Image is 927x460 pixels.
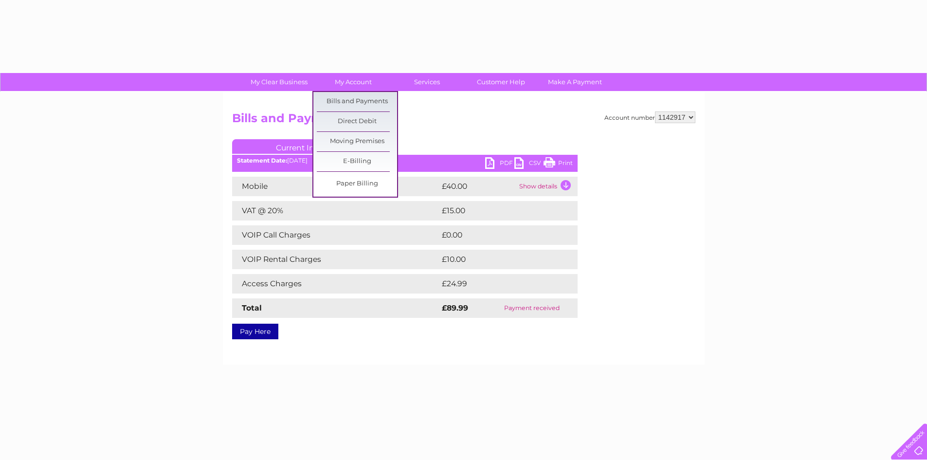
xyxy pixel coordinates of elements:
[237,157,287,164] b: Statement Date:
[514,157,544,171] a: CSV
[317,152,397,171] a: E-Billing
[387,73,467,91] a: Services
[544,157,573,171] a: Print
[317,174,397,194] a: Paper Billing
[604,111,695,123] div: Account number
[313,73,393,91] a: My Account
[232,139,378,154] a: Current Invoice
[317,92,397,111] a: Bills and Payments
[232,157,578,164] div: [DATE]
[242,303,262,313] strong: Total
[317,132,397,151] a: Moving Premises
[232,250,439,269] td: VOIP Rental Charges
[439,225,555,245] td: £0.00
[232,201,439,221] td: VAT @ 20%
[461,73,541,91] a: Customer Help
[517,177,578,196] td: Show details
[486,298,577,318] td: Payment received
[232,324,278,339] a: Pay Here
[439,274,559,294] td: £24.99
[239,73,319,91] a: My Clear Business
[232,111,695,130] h2: Bills and Payments
[232,225,439,245] td: VOIP Call Charges
[439,250,558,269] td: £10.00
[442,303,468,313] strong: £89.99
[317,112,397,131] a: Direct Debit
[485,157,514,171] a: PDF
[439,201,557,221] td: £15.00
[439,177,517,196] td: £40.00
[232,274,439,294] td: Access Charges
[535,73,615,91] a: Make A Payment
[232,177,439,196] td: Mobile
